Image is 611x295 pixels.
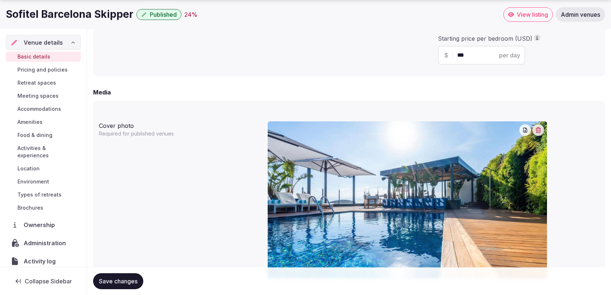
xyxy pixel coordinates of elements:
[6,203,81,213] a: Brochures
[17,118,43,126] span: Amenities
[99,278,137,285] span: Save changes
[17,145,78,159] span: Activities & experiences
[184,10,197,19] div: 24 %
[444,51,448,60] span: $
[17,178,49,185] span: Environment
[17,165,40,172] span: Location
[6,273,81,289] button: Collapse Sidebar
[24,221,58,229] span: Ownership
[6,104,81,114] a: Accommodations
[184,10,197,19] button: 24%
[17,132,52,139] span: Food & dining
[25,278,72,285] span: Collapse Sidebar
[99,130,192,137] p: Required for published venues
[17,79,56,86] span: Retreat spaces
[93,273,143,289] button: Save changes
[24,257,59,266] span: Activity log
[24,239,69,247] span: Administration
[6,52,81,62] a: Basic details
[6,254,81,269] a: Activity log
[503,7,553,22] a: View listing
[268,121,547,278] img: 715958734.jpg
[6,78,81,88] a: Retreat spaces
[99,118,262,130] div: Cover photo
[6,190,81,200] a: Types of retreats
[6,91,81,101] a: Meeting spaces
[136,9,181,20] button: Published
[6,235,81,251] a: Administration
[17,92,59,100] span: Meeting spaces
[6,130,81,140] a: Food & dining
[438,35,598,43] div: Starting price per bedroom (USD)
[17,53,50,60] span: Basic details
[17,191,61,198] span: Types of retreats
[561,11,600,18] span: Admin venues
[6,7,133,21] h1: Sofitel Barcelona Skipper
[6,143,81,161] a: Activities & experiences
[24,38,63,47] span: Venue details
[93,88,111,97] h2: Media
[6,65,81,75] a: Pricing and policies
[17,105,61,113] span: Accommodations
[6,177,81,187] a: Environment
[6,217,81,233] a: Ownership
[499,51,520,60] span: per day
[6,117,81,127] a: Amenities
[150,11,177,18] span: Published
[17,204,43,211] span: Brochures
[556,7,605,22] a: Admin venues
[6,163,81,174] a: Location
[17,66,68,73] span: Pricing and policies
[517,11,548,18] span: View listing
